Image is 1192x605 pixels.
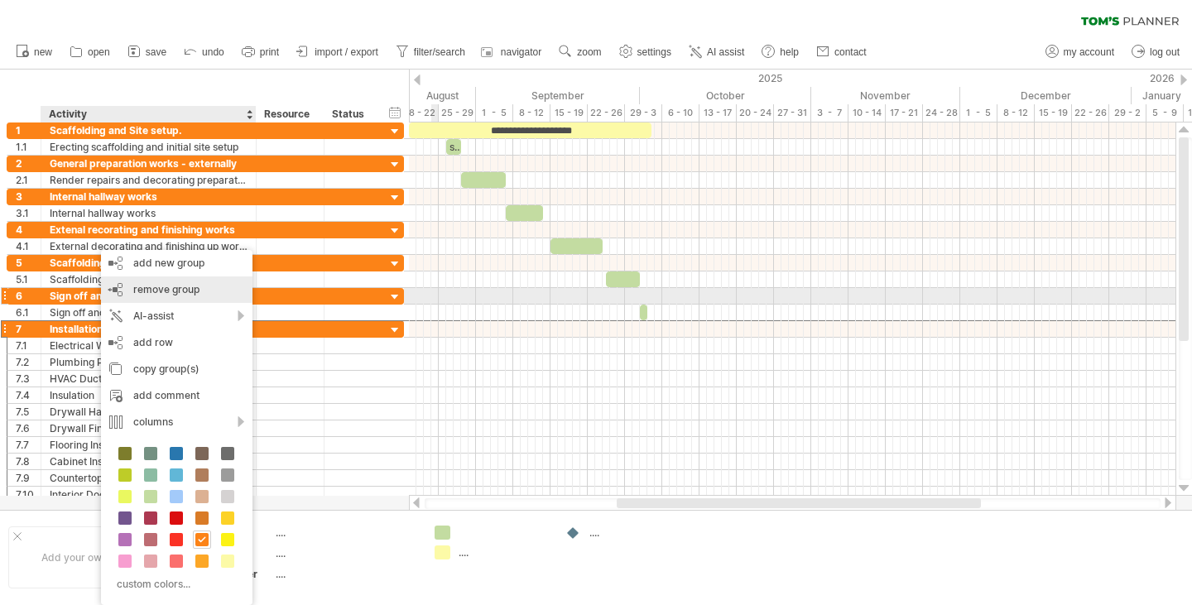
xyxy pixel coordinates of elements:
div: Scaffolding removal and remaining works to flat roof and decking by the door. [50,271,248,287]
div: .... [589,526,680,540]
div: 7.9 [16,470,41,486]
div: Sign off and completeion [50,288,248,304]
span: AI assist [707,46,744,58]
div: start [446,139,461,155]
div: Interior Doors [50,487,248,502]
div: Countertop Installation [50,470,248,486]
div: 8 - 12 [513,104,550,122]
span: settings [637,46,671,58]
div: 1 [16,122,41,138]
span: remove group [133,283,199,295]
div: 7.5 [16,404,41,420]
div: 27 - 31 [774,104,811,122]
a: my account [1041,41,1119,63]
div: 7.2 [16,354,41,370]
a: print [238,41,284,63]
div: 4 [16,222,41,238]
div: 6 [16,288,41,304]
div: custom colors... [109,573,239,595]
div: 2 [16,156,41,171]
a: filter/search [392,41,470,63]
div: add new group [101,250,252,276]
div: Erecting scaffolding and initial site setup [50,139,248,155]
div: 22 - 26 [1072,104,1109,122]
span: my account [1064,46,1114,58]
div: .... [276,526,415,540]
div: add comment [101,382,252,409]
div: 7.3 [16,371,41,387]
div: 15 - 19 [1035,104,1072,122]
div: 29 - 3 [625,104,662,122]
div: Sign off and completion [50,305,248,320]
div: 3 - 7 [811,104,848,122]
a: open [65,41,115,63]
div: Scaffolding removal and remaining works to flat roof and decking by the door. [50,255,248,271]
a: new [12,41,57,63]
div: Internal hallway works [50,205,248,221]
div: Insulation [50,387,248,403]
div: 15 - 19 [550,104,588,122]
div: 22 - 26 [588,104,625,122]
div: 3 [16,189,41,204]
div: December 2025 [960,87,1132,104]
div: Cabinet Installation [50,454,248,469]
div: 3.1 [16,205,41,221]
span: help [780,46,799,58]
div: 29 - 2 [1109,104,1146,122]
span: print [260,46,279,58]
span: open [88,46,110,58]
span: contact [834,46,867,58]
a: AI assist [685,41,749,63]
a: import / export [292,41,383,63]
div: .... [459,545,549,559]
div: October 2025 [640,87,811,104]
div: 24 - 28 [923,104,960,122]
div: 25 - 29 [439,104,476,122]
div: 18 - 22 [401,104,439,122]
div: 7.8 [16,454,41,469]
div: 10 - 14 [848,104,886,122]
div: add row [101,329,252,356]
div: 7.7 [16,437,41,453]
div: copy group(s) [101,356,252,382]
div: 5 [16,255,41,271]
div: 6.1 [16,305,41,320]
span: import / export [315,46,378,58]
div: 17 - 21 [886,104,923,122]
span: save [146,46,166,58]
div: 13 - 17 [699,104,737,122]
div: Scaffolding and Site setup. [50,122,248,138]
div: Internal hallway works [50,189,248,204]
div: 7.4 [16,387,41,403]
div: September 2025 [476,87,640,104]
div: 4.1 [16,238,41,254]
div: 7.10 [16,487,41,502]
span: new [34,46,52,58]
div: HVAC Ductwork [50,371,248,387]
div: .... [276,546,415,560]
div: Electrical Wiring [50,338,248,353]
div: 2.1 [16,172,41,188]
div: 20 - 24 [737,104,774,122]
div: Render repairs and decorating preparations - externally [50,172,248,188]
div: columns [101,409,252,435]
div: 6 - 10 [662,104,699,122]
span: zoom [577,46,601,58]
span: log out [1150,46,1180,58]
div: 8 - 12 [997,104,1035,122]
div: 5 - 9 [1146,104,1184,122]
div: .... [276,567,415,581]
span: navigator [501,46,541,58]
div: 1 - 5 [476,104,513,122]
a: contact [812,41,872,63]
div: 7 [16,321,41,337]
span: filter/search [414,46,465,58]
div: Resource [264,106,315,122]
div: Activity [49,106,247,122]
div: Add your own logo [8,526,163,588]
div: 7.1 [16,338,41,353]
div: November 2025 [811,87,960,104]
div: 1.1 [16,139,41,155]
div: AI-assist [101,303,252,329]
div: General preparation works - externally [50,156,248,171]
